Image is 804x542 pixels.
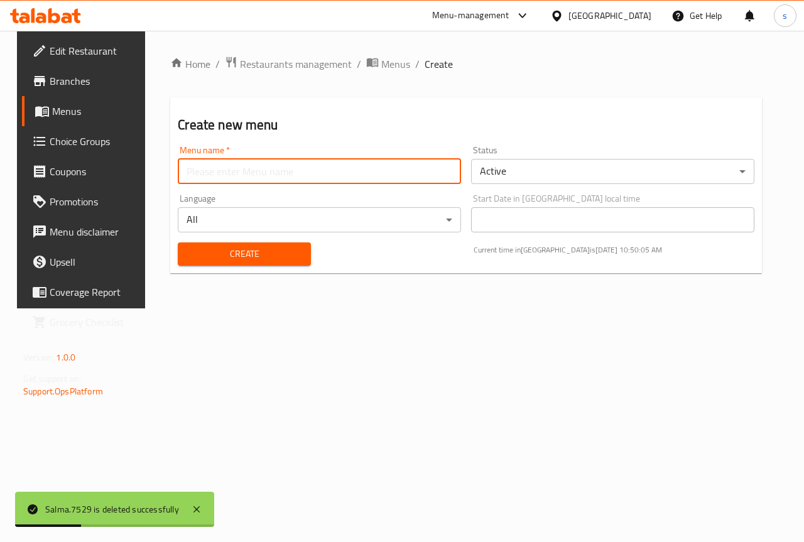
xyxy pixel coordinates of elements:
span: Choice Groups [50,134,141,149]
a: Edit Restaurant [22,36,151,66]
span: Menus [52,104,141,119]
a: Menus [366,56,410,72]
a: Coupons [22,156,151,187]
span: Create [425,57,453,72]
span: Coverage Report [50,285,141,300]
li: / [215,57,220,72]
input: Please enter Menu name [178,159,461,184]
span: Grocery Checklist [50,315,141,330]
a: Choice Groups [22,126,151,156]
div: All [178,207,461,232]
span: Edit Restaurant [50,43,141,58]
p: Current time in [GEOGRAPHIC_DATA] is [DATE] 10:50:05 AM [474,244,754,256]
span: s [783,9,787,23]
span: Promotions [50,194,141,209]
span: Upsell [50,254,141,269]
li: / [357,57,361,72]
span: Version: [23,349,54,366]
div: Salma.7529 is deleted successfully [45,502,179,516]
div: Menu-management [432,8,509,23]
span: Create [188,246,300,262]
a: Branches [22,66,151,96]
nav: breadcrumb [170,56,762,72]
a: Home [170,57,210,72]
span: Menus [381,57,410,72]
a: Support.OpsPlatform [23,383,103,399]
h2: Create new menu [178,116,754,134]
a: Menu disclaimer [22,217,151,247]
div: [GEOGRAPHIC_DATA] [568,9,651,23]
span: Branches [50,73,141,89]
a: Upsell [22,247,151,277]
a: Restaurants management [225,56,352,72]
span: 1.0.0 [56,349,75,366]
div: Active [471,159,754,184]
span: Get support on: [23,371,81,387]
a: Coverage Report [22,277,151,307]
li: / [415,57,420,72]
a: Promotions [22,187,151,217]
a: Grocery Checklist [22,307,151,337]
a: Menus [22,96,151,126]
span: Coupons [50,164,141,179]
span: Restaurants management [240,57,352,72]
span: Menu disclaimer [50,224,141,239]
button: Create [178,242,310,266]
